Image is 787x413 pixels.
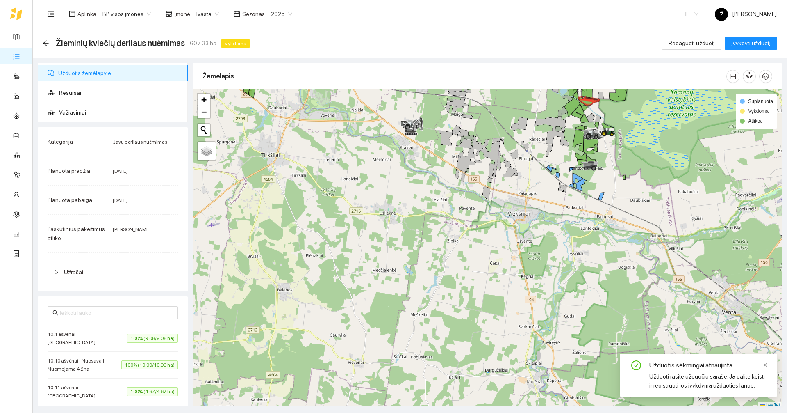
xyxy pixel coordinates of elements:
span: menu-unfold [47,10,55,18]
span: 2025 [271,8,292,20]
div: Atgal [43,40,49,47]
button: Initiate a new search [198,124,210,136]
span: + [201,94,207,105]
span: 10.11 ašvėnai | [GEOGRAPHIC_DATA] [48,383,127,400]
div: Užduotį rasite užduočių sąraše. Ją galite keisti ir registruoti jos įvykdymą užduoties lange. [649,372,767,390]
span: shop [166,11,172,17]
button: menu-unfold [43,6,59,22]
span: Užrašai [64,269,83,275]
span: 607.33 ha [190,39,216,48]
span: Vykdoma [748,108,769,114]
span: Paskutinius pakeitimus atliko [48,226,105,241]
span: BP visos įmonės [102,8,151,20]
span: Atlikta [748,118,762,124]
span: Užduotis žemėlapyje [58,65,181,81]
span: calendar [234,11,240,17]
span: Važiavimai [59,104,181,121]
span: Vykdoma [221,39,250,48]
span: Javų derliaus nuėmimas [113,139,167,145]
input: Ieškoti lauko [60,308,173,317]
span: 10.1 ašvėnai | [GEOGRAPHIC_DATA] [48,330,127,346]
div: Žemėlapis [202,64,726,88]
span: Redaguoti užduotį [669,39,715,48]
span: Resursai [59,85,181,101]
button: Įvykdyti užduotį [725,37,777,50]
span: Suplanuota [748,99,773,104]
a: Zoom in [198,94,210,106]
span: 100% (9.08/9.08 ha) [127,334,178,343]
span: [DATE] [113,197,128,203]
div: Užrašai [48,263,178,282]
span: Planuota pradžia [48,167,90,174]
a: Zoom out [198,106,210,118]
span: search [52,310,58,316]
span: 100% (4.67/4.67 ha) [127,387,178,396]
span: − [201,107,207,117]
span: Įvykdyti užduotį [731,39,771,48]
span: Ivasta [196,8,219,20]
span: column-width [727,73,739,80]
span: check-circle [631,360,641,372]
span: arrow-left [43,40,49,46]
span: [DATE] [113,168,128,174]
span: Kategorija [48,138,73,145]
div: Užduotis sėkmingai atnaujinta. [649,360,767,370]
a: Redaguoti užduotį [662,40,721,46]
span: [PERSON_NAME] [113,227,151,232]
span: right [54,270,59,275]
button: column-width [726,70,739,83]
a: Leaflet [760,402,780,408]
span: Planuota pabaiga [48,197,92,203]
button: Redaguoti užduotį [662,37,721,50]
span: Žieminių kviečių derliaus nuėmimas [56,37,185,50]
a: Layers [198,142,216,160]
span: [PERSON_NAME] [715,11,777,17]
span: LT [685,8,698,20]
span: close [762,362,768,368]
span: Įmonė : [174,9,191,18]
span: Aplinka : [77,9,98,18]
span: 10.10 ašvėnai | Nuosava | Nuomojama 4,2ha | [48,357,121,373]
span: 100% (10.99/10.99 ha) [121,360,178,369]
span: Ž [720,8,723,21]
span: layout [69,11,75,17]
span: Sezonas : [242,9,266,18]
